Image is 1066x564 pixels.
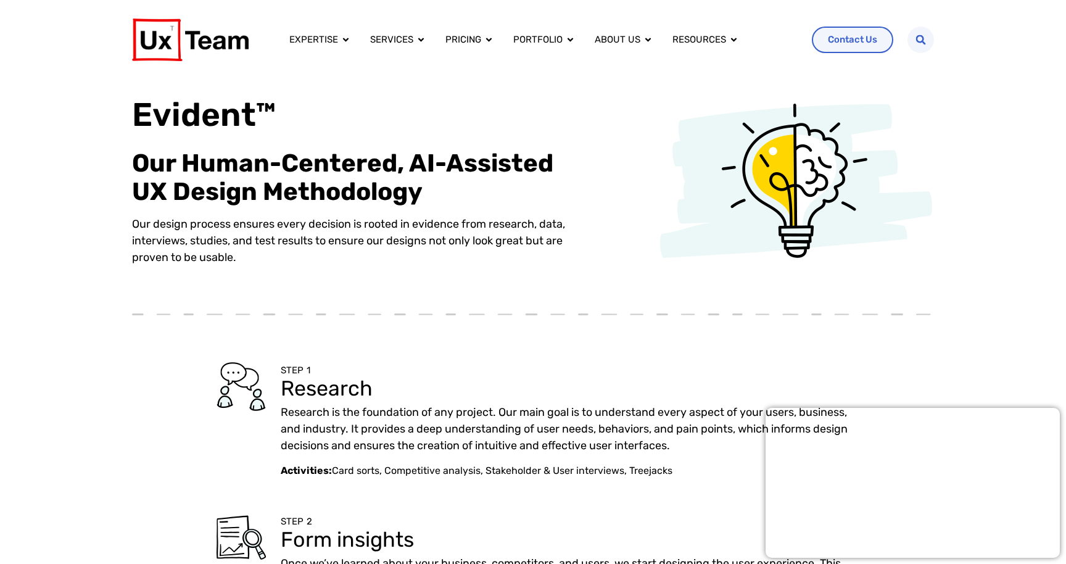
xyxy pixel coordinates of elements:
[279,28,803,52] div: Menu Toggle
[132,216,589,266] p: Our design process ensures every decision is rooted in evidence from research, data, interviews, ...
[370,33,413,47] a: Services
[132,19,249,61] img: UX Team Logo
[279,28,803,52] nav: Menu
[281,404,850,454] p: Research is the foundation of any project. Our main goal is to understand every aspect of your us...
[281,365,310,376] span: STEP 1
[595,33,640,47] a: About us
[672,33,726,47] a: Resources
[281,465,332,476] strong: Activities:
[907,27,934,53] div: Search
[281,463,850,478] p: Card sorts, Competitive analysis, Stakeholder & User interviews, Treejacks
[281,529,850,550] h3: Form insights
[132,94,589,135] h1: Evident™
[812,27,893,53] a: Contact Us
[828,35,877,44] span: Contact Us
[281,378,850,399] h3: Research
[289,33,338,47] a: Expertise
[766,408,1060,558] iframe: Popup CTA
[281,516,312,527] span: STEP 2
[132,149,589,206] h2: Our Human-Centered, AI-Assisted UX Design Methodology
[445,33,481,47] a: Pricing
[513,33,563,47] a: Portfolio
